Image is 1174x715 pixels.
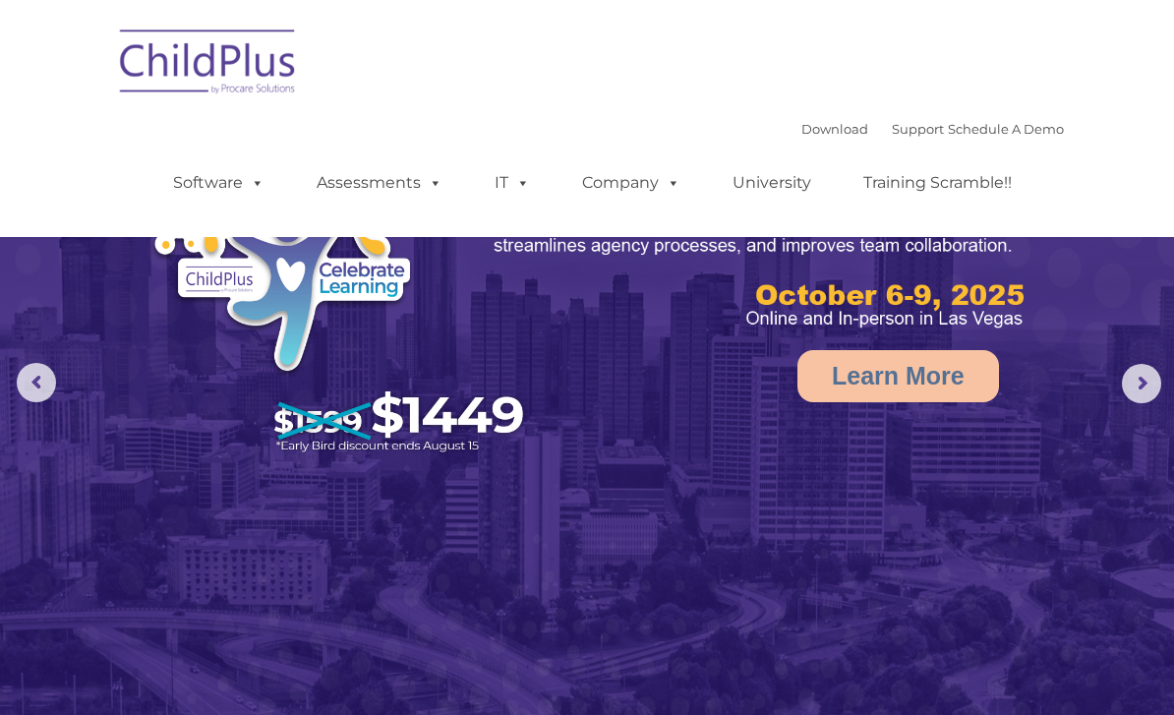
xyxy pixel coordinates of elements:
[110,16,307,114] img: ChildPlus by Procare Solutions
[948,121,1064,137] a: Schedule A Demo
[797,350,999,402] a: Learn More
[562,163,700,203] a: Company
[713,163,831,203] a: University
[297,163,462,203] a: Assessments
[892,121,944,137] a: Support
[475,163,550,203] a: IT
[801,121,1064,137] font: |
[844,163,1031,203] a: Training Scramble!!
[801,121,868,137] a: Download
[153,163,284,203] a: Software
